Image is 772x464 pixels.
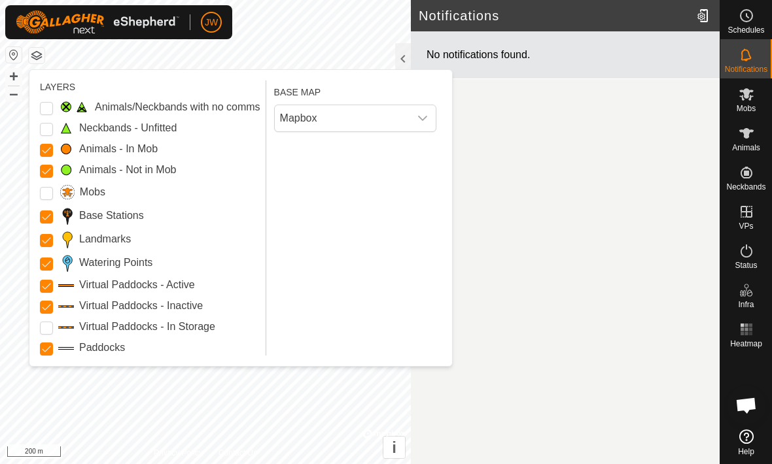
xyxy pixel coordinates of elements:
[738,301,754,308] span: Infra
[720,424,772,461] a: Help
[16,10,179,34] img: Gallagher Logo
[79,120,177,136] label: Neckbands - Unfitted
[79,319,215,335] label: Virtual Paddocks - In Storage
[732,144,760,152] span: Animals
[726,183,765,191] span: Neckbands
[219,447,257,459] a: Contact Us
[205,16,218,29] span: JW
[79,141,158,157] label: Animals - In Mob
[737,105,756,112] span: Mobs
[154,447,203,459] a: Privacy Policy
[727,386,766,425] div: Open chat
[79,231,131,247] label: Landmarks
[725,65,767,73] span: Notifications
[6,69,22,84] button: +
[79,208,144,224] label: Base Stations
[6,86,22,101] button: –
[6,47,22,63] button: Reset Map
[275,105,410,131] span: Mapbox
[79,162,177,178] label: Animals - Not in Mob
[739,222,753,230] span: VPs
[383,437,405,458] button: i
[80,184,105,200] label: Mobs
[95,99,260,115] label: Animals/Neckbands with no comms
[738,448,754,456] span: Help
[79,340,125,356] label: Paddocks
[411,31,720,79] div: No notifications found.
[274,80,436,99] div: BASE MAP
[79,277,195,293] label: Virtual Paddocks - Active
[40,80,260,94] div: LAYERS
[79,255,152,271] label: Watering Points
[410,105,436,131] div: dropdown trigger
[29,48,44,63] button: Map Layers
[728,26,764,34] span: Schedules
[735,261,757,269] span: Status
[392,439,396,456] span: i
[419,8,692,24] h2: Notifications
[79,298,203,314] label: Virtual Paddocks - Inactive
[730,340,762,348] span: Heatmap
